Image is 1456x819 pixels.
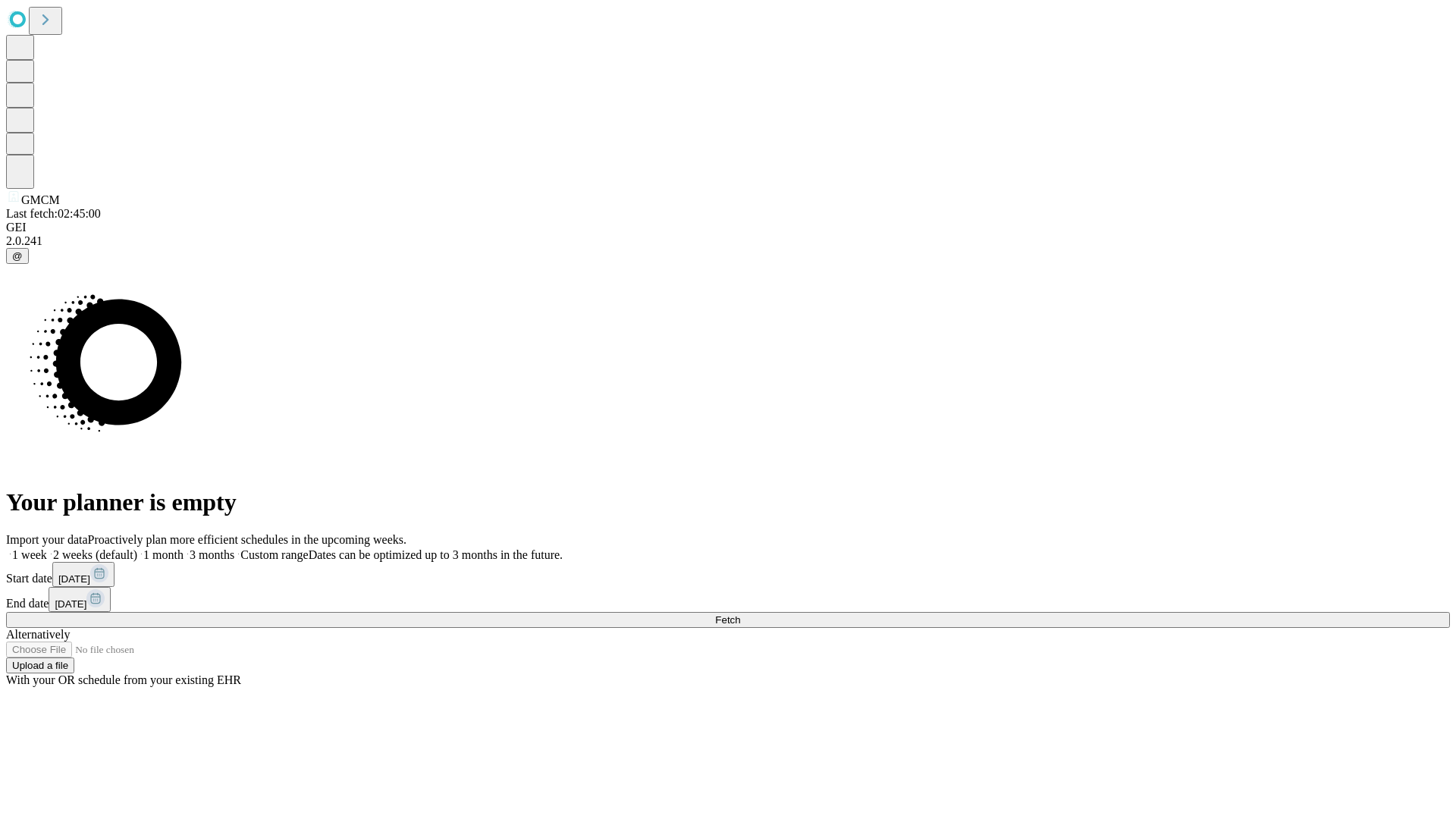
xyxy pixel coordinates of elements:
[6,587,1450,612] div: End date
[240,548,308,561] span: Custom range
[309,548,563,561] span: Dates can be optimized up to 3 months in the future.
[55,598,86,610] span: [DATE]
[6,248,29,264] button: @
[6,657,74,673] button: Upload a file
[6,234,1450,248] div: 2.0.241
[53,548,137,561] span: 2 weeks (default)
[6,533,88,546] span: Import your data
[6,612,1450,628] button: Fetch
[49,587,111,612] button: [DATE]
[21,193,60,206] span: GMCM
[88,533,406,546] span: Proactively plan more efficient schedules in the upcoming weeks.
[6,488,1450,516] h1: Your planner is empty
[190,548,234,561] span: 3 months
[6,673,241,686] span: With your OR schedule from your existing EHR
[143,548,184,561] span: 1 month
[6,628,70,641] span: Alternatively
[12,548,47,561] span: 1 week
[12,250,23,262] span: @
[6,562,1450,587] div: Start date
[52,562,115,587] button: [DATE]
[58,573,90,585] span: [DATE]
[6,221,1450,234] div: GEI
[6,207,101,220] span: Last fetch: 02:45:00
[715,614,740,626] span: Fetch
